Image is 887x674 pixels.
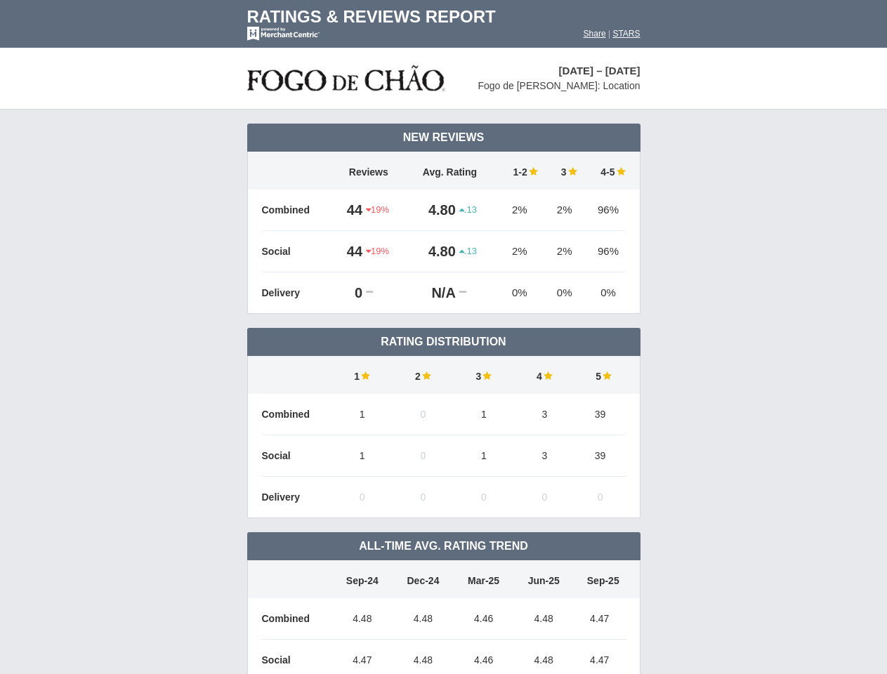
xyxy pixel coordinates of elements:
[421,371,431,381] img: star-full-15.png
[612,29,640,39] a: STARS
[393,560,454,598] td: Dec-24
[494,231,545,272] td: 2%
[601,371,612,381] img: star-full-15.png
[247,62,445,95] img: stars-fogo-de-chao-logo-50.png
[332,152,406,190] td: Reviews
[514,435,575,477] td: 3
[454,435,515,477] td: 1
[420,409,426,420] span: 0
[575,356,626,394] td: 5
[405,190,459,231] td: 4.80
[454,598,514,640] td: 4.46
[262,272,332,314] td: Delivery
[360,491,365,503] span: 0
[360,371,370,381] img: star-full-15.png
[247,328,640,356] td: Rating Distribution
[542,371,553,381] img: star-full-15.png
[332,435,393,477] td: 1
[545,190,584,231] td: 2%
[247,532,640,560] td: All-Time Avg. Rating Trend
[262,190,332,231] td: Combined
[513,560,574,598] td: Jun-25
[527,166,538,176] img: star-full-15.png
[545,152,584,190] td: 3
[454,356,515,394] td: 3
[584,152,626,190] td: 4-5
[584,272,626,314] td: 0%
[514,394,575,435] td: 3
[366,204,389,216] span: 19%
[584,190,626,231] td: 96%
[405,152,494,190] td: Avg. Rating
[262,477,332,518] td: Delivery
[454,394,515,435] td: 1
[332,394,393,435] td: 1
[262,394,332,435] td: Combined
[420,450,426,461] span: 0
[332,190,367,231] td: 44
[575,394,626,435] td: 39
[478,80,640,91] span: Fogo de [PERSON_NAME]: Location
[481,371,492,381] img: star-full-15.png
[420,491,426,503] span: 0
[541,491,547,503] span: 0
[405,231,459,272] td: 4.80
[262,598,332,640] td: Combined
[481,491,487,503] span: 0
[545,272,584,314] td: 0%
[574,560,626,598] td: Sep-25
[608,29,610,39] span: |
[558,65,640,77] span: [DATE] – [DATE]
[575,435,626,477] td: 39
[459,204,477,216] span: .13
[574,598,626,640] td: 4.47
[514,356,575,394] td: 4
[405,272,459,314] td: N/A
[247,124,640,152] td: New Reviews
[393,356,454,394] td: 2
[513,598,574,640] td: 4.48
[262,231,332,272] td: Social
[332,272,367,314] td: 0
[494,152,545,190] td: 1-2
[332,598,393,640] td: 4.48
[494,190,545,231] td: 2%
[247,27,320,41] img: mc-powered-by-logo-white-103.png
[598,491,603,503] span: 0
[332,231,367,272] td: 44
[459,245,477,258] span: .13
[584,231,626,272] td: 96%
[584,29,606,39] a: Share
[454,560,514,598] td: Mar-25
[567,166,577,176] img: star-full-15.png
[615,166,626,176] img: star-full-15.png
[393,598,454,640] td: 4.48
[545,231,584,272] td: 2%
[366,245,389,258] span: 19%
[494,272,545,314] td: 0%
[262,435,332,477] td: Social
[332,356,393,394] td: 1
[332,560,393,598] td: Sep-24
